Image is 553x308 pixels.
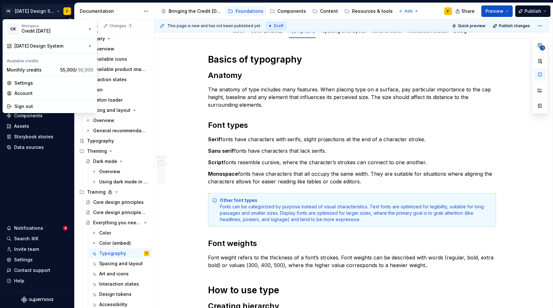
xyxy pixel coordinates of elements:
div: Workspace [21,24,87,28]
span: 55,000 [78,67,93,73]
div: Monthly credits [7,67,58,73]
div: Available credits [4,55,96,65]
div: Settings [14,80,93,86]
div: CK [7,23,19,35]
div: Credit [DATE] [21,28,76,34]
div: [DATE] Design System [14,43,87,49]
div: Account [14,90,93,96]
span: 55,000 / [60,67,93,73]
div: Sign out [14,103,93,110]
